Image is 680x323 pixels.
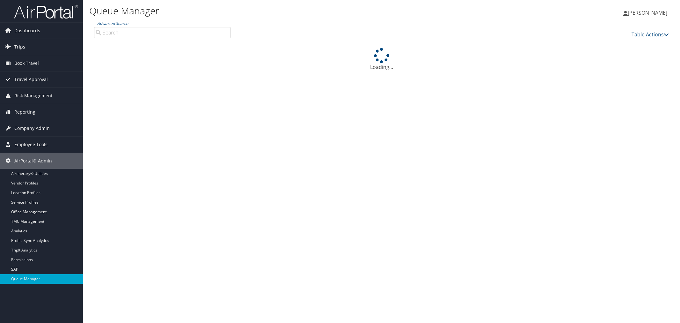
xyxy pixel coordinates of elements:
span: Reporting [14,104,35,120]
a: [PERSON_NAME] [623,3,674,22]
img: airportal-logo.png [14,4,78,19]
span: Dashboards [14,23,40,39]
span: Employee Tools [14,137,48,153]
span: [PERSON_NAME] [628,9,667,16]
span: Risk Management [14,88,53,104]
span: Travel Approval [14,71,48,87]
div: Loading... [89,48,674,71]
span: AirPortal® Admin [14,153,52,169]
a: Table Actions [632,31,669,38]
input: Advanced Search [94,27,230,38]
a: Advanced Search [97,21,128,26]
span: Company Admin [14,120,50,136]
span: Book Travel [14,55,39,71]
span: Trips [14,39,25,55]
h1: Queue Manager [89,4,479,18]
